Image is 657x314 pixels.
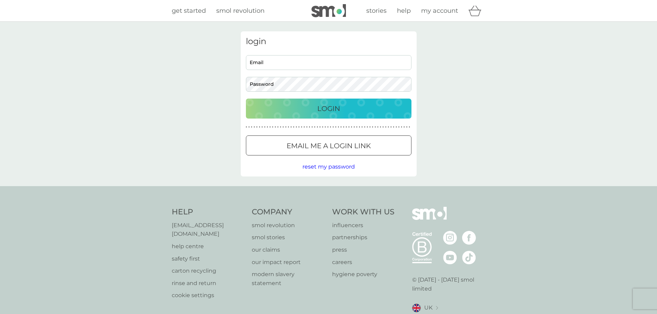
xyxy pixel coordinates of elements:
[443,251,457,264] img: visit the smol Youtube page
[375,125,376,129] p: ●
[330,125,331,129] p: ●
[251,125,252,129] p: ●
[398,125,400,129] p: ●
[280,125,281,129] p: ●
[216,6,265,16] a: smol revolution
[252,207,325,217] h4: Company
[366,7,387,14] span: stories
[252,258,325,267] a: our impact report
[332,245,395,254] a: press
[293,125,295,129] p: ●
[406,125,408,129] p: ●
[397,7,411,14] span: help
[261,125,263,129] p: ●
[290,125,292,129] p: ●
[301,125,302,129] p: ●
[317,103,340,114] p: Login
[382,125,384,129] p: ●
[287,140,371,151] p: Email me a login link
[252,233,325,242] p: smol stories
[332,233,395,242] p: partnerships
[253,125,255,129] p: ●
[172,254,245,263] a: safety first
[361,125,363,129] p: ●
[302,162,355,171] button: reset my password
[306,125,308,129] p: ●
[256,125,258,129] p: ●
[424,303,432,312] span: UK
[462,251,476,264] img: visit the smol Tiktok page
[252,221,325,230] a: smol revolution
[216,7,265,14] span: smol revolution
[443,231,457,245] img: visit the smol Instagram page
[372,125,374,129] p: ●
[421,6,458,16] a: my account
[252,270,325,287] a: modern slavery statement
[404,125,405,129] p: ●
[351,125,352,129] p: ●
[366,6,387,16] a: stories
[364,125,366,129] p: ●
[322,125,323,129] p: ●
[319,125,321,129] p: ●
[348,125,350,129] p: ●
[346,125,347,129] p: ●
[285,125,287,129] p: ●
[332,221,395,230] a: influencers
[390,125,392,129] p: ●
[412,304,421,312] img: UK flag
[259,125,260,129] p: ●
[172,242,245,251] p: help centre
[288,125,289,129] p: ●
[335,125,337,129] p: ●
[252,245,325,254] a: our claims
[332,207,395,217] h4: Work With Us
[172,291,245,300] p: cookie settings
[397,6,411,16] a: help
[332,258,395,267] a: careers
[421,7,458,14] span: my account
[436,306,438,310] img: select a new location
[275,125,276,129] p: ●
[172,6,206,16] a: get started
[314,125,316,129] p: ●
[462,231,476,245] img: visit the smol Facebook page
[343,125,345,129] p: ●
[356,125,358,129] p: ●
[311,125,313,129] p: ●
[359,125,360,129] p: ●
[302,163,355,170] span: reset my password
[246,99,411,119] button: Login
[332,125,334,129] p: ●
[172,266,245,275] a: carton recycling
[396,125,397,129] p: ●
[172,221,245,239] a: [EMAIL_ADDRESS][DOMAIN_NAME]
[409,125,410,129] p: ●
[332,270,395,279] a: hygiene poverty
[303,125,305,129] p: ●
[401,125,402,129] p: ●
[246,37,411,47] h3: login
[338,125,339,129] p: ●
[269,125,271,129] p: ●
[325,125,326,129] p: ●
[277,125,279,129] p: ●
[369,125,371,129] p: ●
[172,7,206,14] span: get started
[264,125,266,129] p: ●
[380,125,381,129] p: ●
[354,125,355,129] p: ●
[172,207,245,217] h4: Help
[412,207,447,230] img: smol
[172,279,245,288] a: rinse and return
[282,125,284,129] p: ●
